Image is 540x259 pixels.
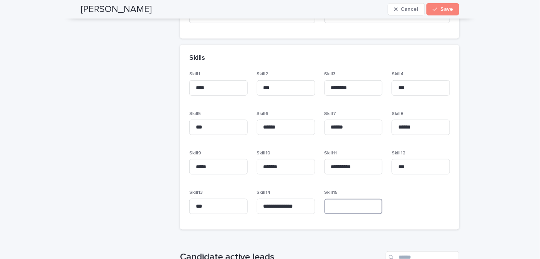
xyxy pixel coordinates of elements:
[324,72,336,76] span: Skill3
[324,112,336,116] span: Skill7
[392,112,404,116] span: Skill8
[189,190,203,195] span: Skill13
[81,4,152,15] h2: [PERSON_NAME]
[392,151,406,156] span: Skill12
[257,112,269,116] span: Skill6
[257,72,269,76] span: Skill2
[426,3,459,15] button: Save
[189,54,205,63] h2: Skills
[324,151,337,156] span: Skill11
[392,72,404,76] span: Skill4
[189,72,200,76] span: Skill1
[257,151,271,156] span: Skill10
[440,7,453,12] span: Save
[257,190,271,195] span: Skill14
[189,112,201,116] span: Skill5
[189,151,201,156] span: Skill9
[401,7,418,12] span: Cancel
[324,190,338,195] span: Skill15
[388,3,425,15] button: Cancel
